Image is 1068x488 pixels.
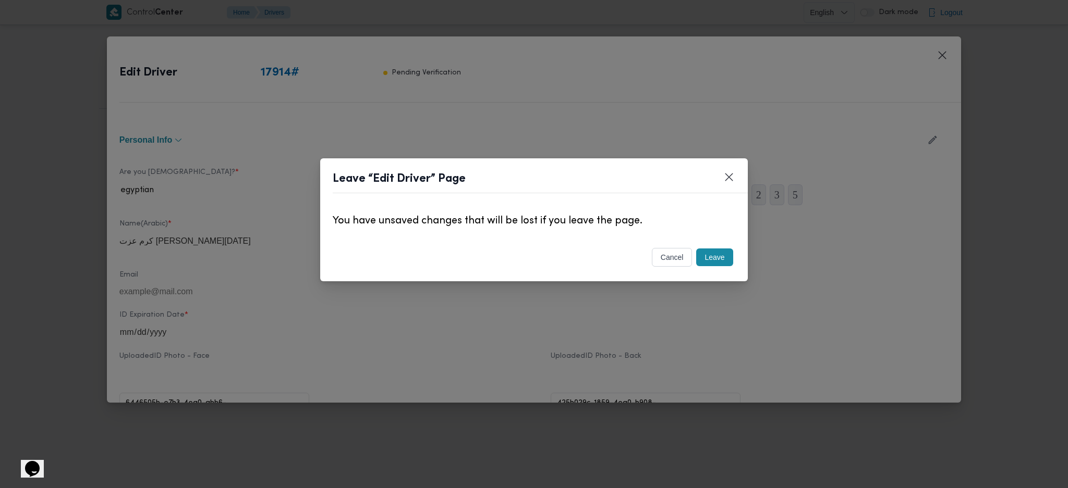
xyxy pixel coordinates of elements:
[10,446,44,478] iframe: chat widget
[652,248,693,267] button: cancel
[723,171,735,183] button: Closes this modal window
[696,248,733,266] button: Leave
[333,216,735,228] p: You have unsaved changes that will be lost if you leave the page.
[333,171,760,193] header: Leave “Edit Driver” Page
